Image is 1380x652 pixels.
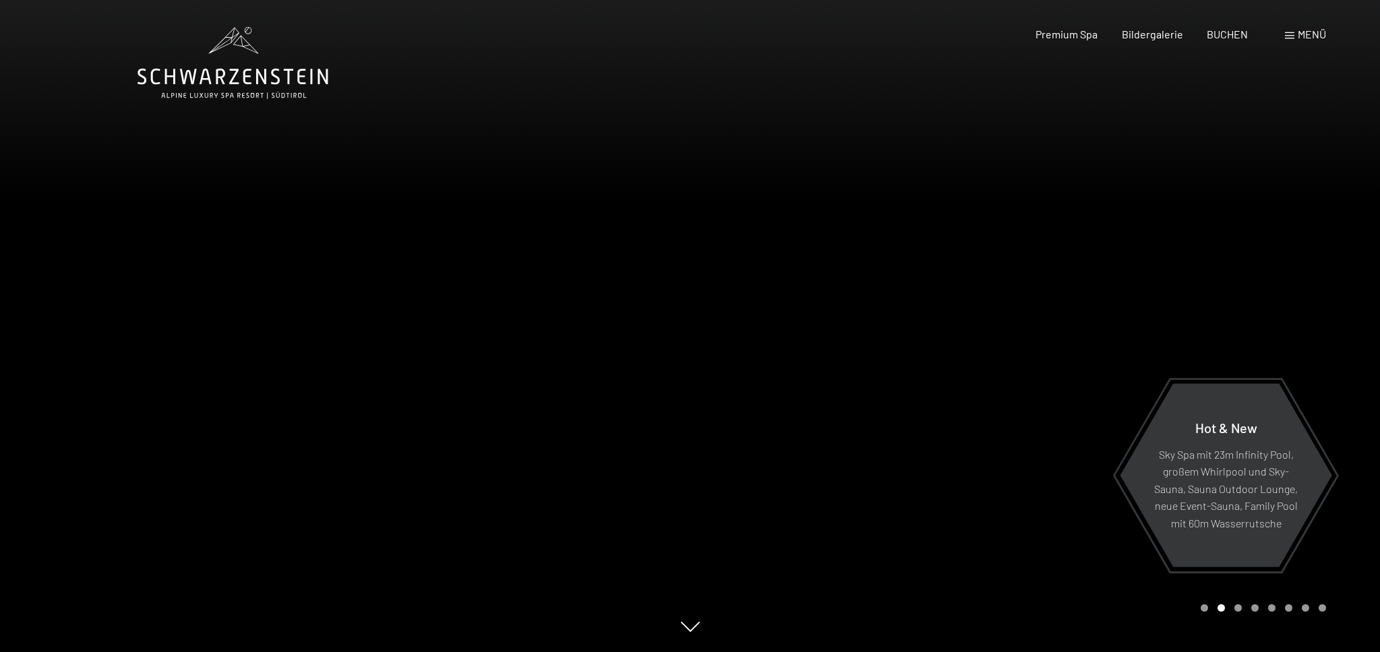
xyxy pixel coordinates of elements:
div: Carousel Page 1 [1201,604,1208,612]
a: BUCHEN [1207,28,1248,40]
div: Carousel Page 2 (Current Slide) [1218,604,1225,612]
div: Carousel Page 6 [1285,604,1292,612]
div: Carousel Page 7 [1302,604,1309,612]
span: Hot & New [1195,419,1257,435]
a: Premium Spa [1036,28,1098,40]
p: Sky Spa mit 23m Infinity Pool, großem Whirlpool und Sky-Sauna, Sauna Outdoor Lounge, neue Event-S... [1153,445,1299,531]
div: Carousel Pagination [1196,604,1326,612]
div: Carousel Page 3 [1234,604,1242,612]
div: Carousel Page 4 [1251,604,1259,612]
div: Carousel Page 5 [1268,604,1276,612]
a: Bildergalerie [1122,28,1183,40]
span: Menü [1298,28,1326,40]
div: Carousel Page 8 [1319,604,1326,612]
a: Hot & New Sky Spa mit 23m Infinity Pool, großem Whirlpool und Sky-Sauna, Sauna Outdoor Lounge, ne... [1119,383,1333,568]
